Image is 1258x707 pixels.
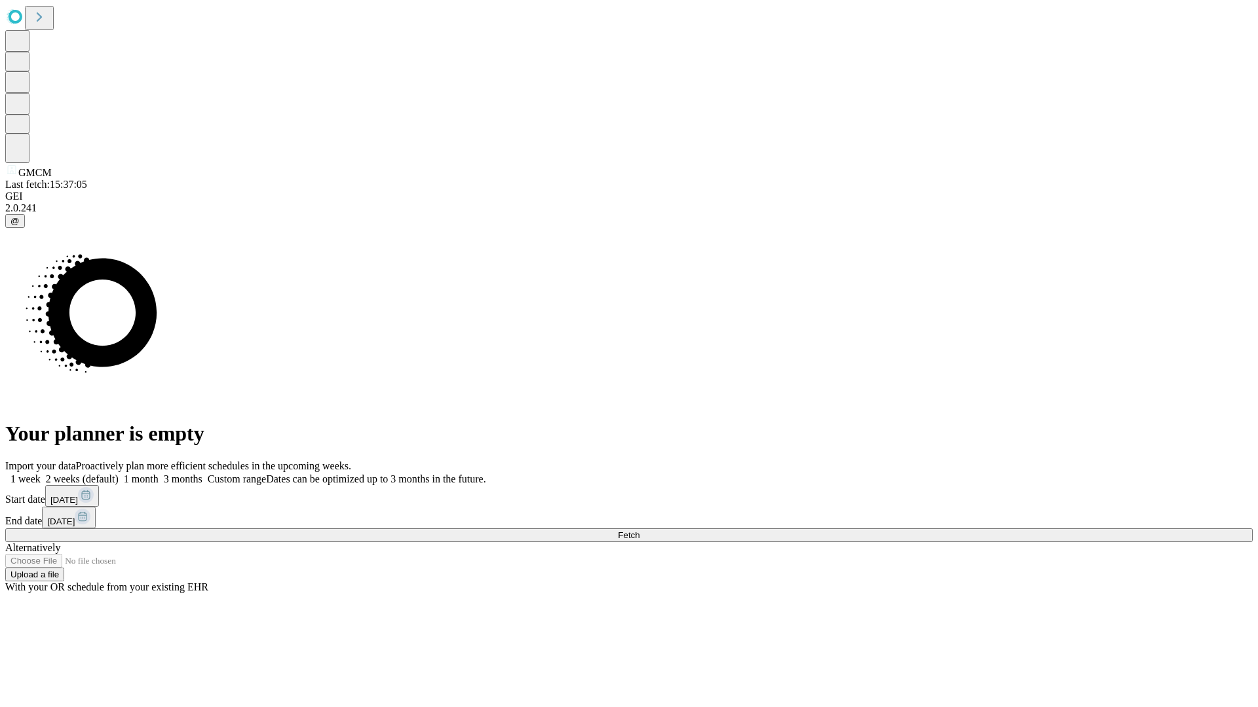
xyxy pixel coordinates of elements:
[10,473,41,484] span: 1 week
[5,542,60,553] span: Alternatively
[5,179,87,190] span: Last fetch: 15:37:05
[5,568,64,581] button: Upload a file
[47,517,75,526] span: [DATE]
[618,530,639,540] span: Fetch
[5,460,76,471] span: Import your data
[5,485,1253,507] div: Start date
[5,528,1253,542] button: Fetch
[50,495,78,505] span: [DATE]
[266,473,486,484] span: Dates can be optimized up to 3 months in the future.
[45,485,99,507] button: [DATE]
[18,167,52,178] span: GMCM
[42,507,96,528] button: [DATE]
[76,460,351,471] span: Proactively plan more efficient schedules in the upcoming weeks.
[46,473,119,484] span: 2 weeks (default)
[5,581,208,592] span: With your OR schedule from your existing EHR
[5,507,1253,528] div: End date
[5,202,1253,214] div: 2.0.241
[124,473,159,484] span: 1 month
[5,422,1253,446] h1: Your planner is empty
[10,216,20,226] span: @
[208,473,266,484] span: Custom range
[5,214,25,228] button: @
[5,190,1253,202] div: GEI
[164,473,202,484] span: 3 months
